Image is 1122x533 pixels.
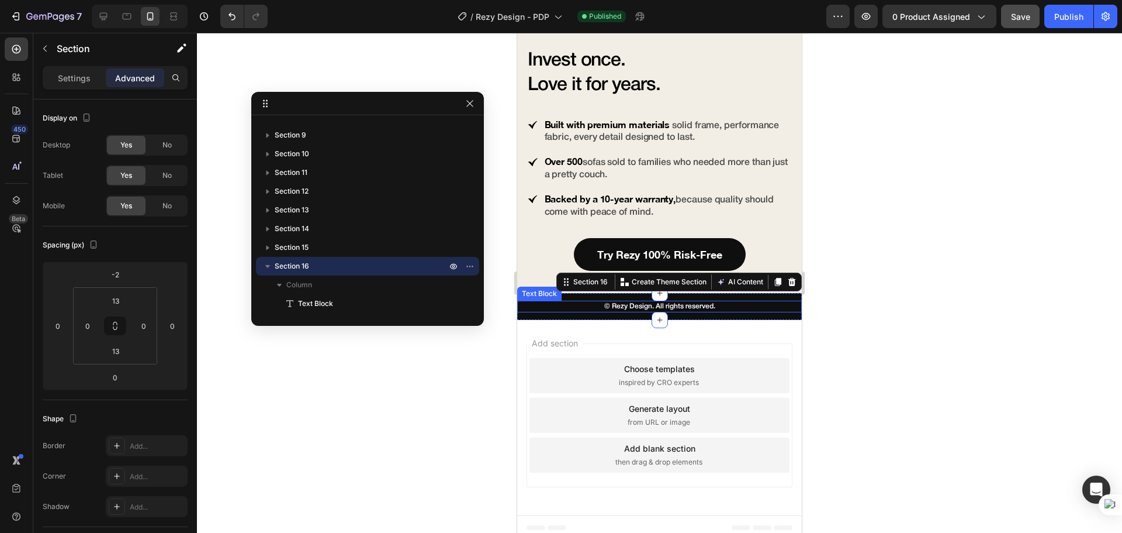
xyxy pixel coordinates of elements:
span: Section 10 [275,148,309,160]
input: 0px [79,317,96,335]
div: Add... [130,502,185,513]
input: 0 [49,317,67,335]
span: Yes [120,170,132,181]
span: No [162,201,172,211]
span: Yes [120,140,132,150]
div: 450 [11,125,28,134]
button: 7 [5,5,87,28]
button: 0 product assigned [882,5,996,28]
div: Open Intercom Messenger [1082,476,1110,504]
div: Desktop [43,140,70,150]
input: -2 [103,266,127,283]
span: Section 11 [275,167,307,178]
span: Column [286,279,312,291]
span: Published [589,11,621,22]
button: Publish [1044,5,1093,28]
span: Save [1011,12,1030,22]
span: Rezy Design - PDP [476,11,549,23]
span: Section 12 [275,185,309,197]
div: Shadow [43,501,70,512]
input: 0 [103,369,127,386]
div: Tablet [43,170,63,181]
p: Settings [58,72,91,84]
div: Add... [130,472,185,482]
span: 0 product assigned [892,11,970,23]
p: Advanced [115,72,155,84]
div: Publish [1054,11,1083,23]
p: Section [57,42,153,56]
input: 13px [104,292,127,310]
input: 13px [104,342,127,360]
span: No [162,140,172,150]
div: Beta [9,214,28,223]
span: No [162,170,172,181]
input: 0px [135,317,153,335]
iframe: Design area [517,33,802,533]
div: Border [43,441,65,451]
div: Display on [43,111,93,126]
span: Section 15 [275,242,309,253]
div: Mobile [43,201,65,211]
p: 7 [77,9,82,23]
span: Yes [120,201,132,211]
div: Spacing (px) [43,238,101,253]
div: Add... [130,441,185,452]
span: Section 13 [275,204,309,216]
div: Undo/Redo [220,5,268,28]
span: Section 16 [275,260,309,272]
div: Corner [43,471,66,482]
div: Shape [43,411,80,427]
span: / [470,11,473,23]
span: Text Block [298,298,333,310]
span: Section 9 [275,129,306,141]
button: Save [1001,5,1040,28]
input: 0 [164,317,181,335]
span: Section 14 [275,223,309,235]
